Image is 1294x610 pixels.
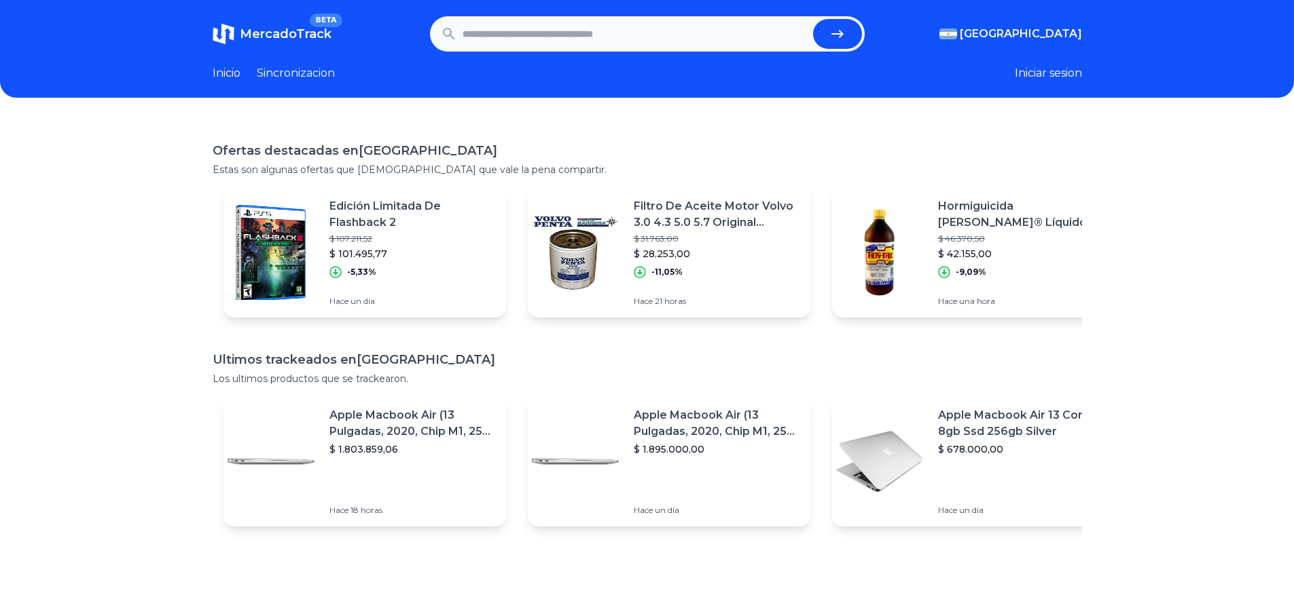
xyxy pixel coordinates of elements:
img: Featured image [223,205,319,300]
p: Filtro De Aceite Motor Volvo 3.0 4.3 5.0 5.7 Original 835440 [634,198,799,231]
p: Hace 18 horas [329,505,495,516]
p: Estas son algunas ofertas que [DEMOGRAPHIC_DATA] que vale la pena compartir. [213,163,1082,176]
img: Featured image [832,205,927,300]
a: Inicio [213,65,240,81]
a: Sincronizacion [257,65,335,81]
p: $ 1.803.859,06 [329,442,495,456]
p: Apple Macbook Air 13 Core I5 8gb Ssd 256gb Silver [938,407,1104,440]
p: -11,05% [651,267,683,278]
a: Featured imageEdición Limitada De Flashback 2$ 107.211,52$ 101.495,77-5,33%Hace un día [223,187,506,318]
p: -5,33% [347,267,376,278]
a: Featured imageApple Macbook Air (13 Pulgadas, 2020, Chip M1, 256 Gb De Ssd, 8 Gb De Ram) - Plata$... [223,396,506,527]
img: Argentina [939,28,957,39]
img: Featured image [223,414,319,509]
h1: Ultimos trackeados en [GEOGRAPHIC_DATA] [213,350,1082,369]
a: Featured imageHormiguicida [PERSON_NAME]® Líquido 1 L Insecticida Mata Hormiga$ 46.370,50$ 42.155... [832,187,1115,318]
p: $ 107.211,52 [329,233,495,244]
p: $ 101.495,77 [329,247,495,261]
p: Hace un día [634,505,799,516]
p: Hormiguicida [PERSON_NAME]® Líquido 1 L Insecticida Mata Hormiga [938,198,1104,231]
span: BETA [310,14,342,27]
p: Hace 21 horas [634,296,799,307]
p: Apple Macbook Air (13 Pulgadas, 2020, Chip M1, 256 Gb De Ssd, 8 Gb De Ram) - Plata [634,407,799,440]
p: $ 678.000,00 [938,442,1104,456]
p: Edición Limitada De Flashback 2 [329,198,495,231]
span: [GEOGRAPHIC_DATA] [960,26,1082,42]
a: MercadoTrackBETA [213,23,331,45]
a: Featured imageFiltro De Aceite Motor Volvo 3.0 4.3 5.0 5.7 Original 835440$ 31.763,00$ 28.253,00-... [528,187,810,318]
span: MercadoTrack [240,26,331,41]
p: Hace un día [938,505,1104,516]
button: Iniciar sesion [1015,65,1082,81]
h1: Ofertas destacadas en [GEOGRAPHIC_DATA] [213,141,1082,160]
a: Featured imageApple Macbook Air 13 Core I5 8gb Ssd 256gb Silver$ 678.000,00Hace un día [832,396,1115,527]
img: Featured image [832,414,927,509]
p: $ 28.253,00 [634,247,799,261]
a: Featured imageApple Macbook Air (13 Pulgadas, 2020, Chip M1, 256 Gb De Ssd, 8 Gb De Ram) - Plata$... [528,396,810,527]
img: Featured image [528,205,623,300]
p: $ 31.763,00 [634,233,799,244]
img: Featured image [528,414,623,509]
p: Hace una hora [938,296,1104,307]
img: MercadoTrack [213,23,234,45]
p: $ 46.370,50 [938,233,1104,244]
p: $ 42.155,00 [938,247,1104,261]
button: [GEOGRAPHIC_DATA] [939,26,1082,42]
p: Los ultimos productos que se trackearon. [213,372,1082,385]
p: Apple Macbook Air (13 Pulgadas, 2020, Chip M1, 256 Gb De Ssd, 8 Gb De Ram) - Plata [329,407,495,440]
p: Hace un día [329,296,495,307]
p: -9,09% [956,267,986,278]
p: $ 1.895.000,00 [634,442,799,456]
